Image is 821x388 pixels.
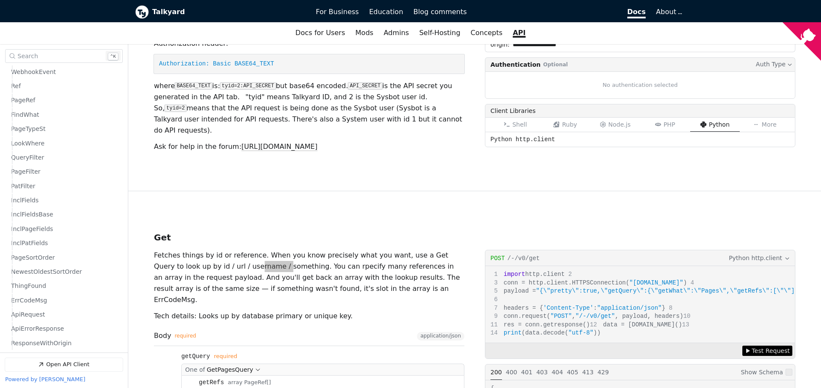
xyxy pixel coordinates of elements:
[11,325,64,333] span: ApiErrorResponse
[490,60,540,68] span: Authentication
[504,329,522,336] span: print
[11,294,119,307] a: ErrCodeMsg
[18,53,38,59] span: Search
[485,132,795,147] div: Python http.client
[490,271,565,278] span: http.client
[11,323,119,336] a: ApiErrorResponse
[11,154,44,162] span: QueryFilter
[656,8,681,16] a: About
[485,37,510,51] label: origin
[11,137,119,150] a: LookWhere
[11,166,119,179] a: PageFilter
[512,121,527,128] span: Shell
[159,60,274,67] span: Authorization: Basic BASE64_TEXT
[11,65,119,79] a: WebhookEvent
[11,211,53,219] span: InclFieldsBase
[5,376,85,383] a: Powered by [PERSON_NAME]
[364,5,408,19] a: Education
[154,232,171,243] h3: Get
[11,282,46,290] span: ThingFound
[729,253,782,263] span: Python http.client
[11,222,119,236] a: InclPageFields
[413,8,467,16] span: Blog comments
[568,329,594,336] span: "utf-8"
[752,346,790,355] span: Test Request
[11,196,38,204] span: InclFields
[369,8,403,16] span: Education
[567,369,579,376] span: 405
[590,321,682,328] span: data = [DOMAIN_NAME]()
[11,68,56,76] span: WebhookEvent
[562,121,577,128] span: Ruby
[199,379,224,386] div: getRefs
[490,255,505,262] span: post
[597,305,662,311] span: "application/json"
[11,82,21,90] span: Ref
[5,358,123,371] a: Open API Client
[165,105,186,112] code: tyid=2
[11,239,48,247] span: InclPatFields
[414,26,465,40] a: Self-Hosting
[597,369,609,376] span: 429
[664,121,675,128] span: PHP
[242,142,318,151] a: [URL][DOMAIN_NAME]
[154,141,464,152] p: Ask for help in the forum:
[311,5,364,19] a: For Business
[550,313,572,320] span: "POST"
[110,54,113,59] span: ⌃
[228,379,271,386] span: array PageRef[]
[742,346,792,356] button: Test Request
[728,253,791,263] button: Python http.client
[220,83,276,89] code: tyid=2:API_SECRET
[181,364,464,375] button: One ofGetPagesQuery
[11,97,35,105] span: PageRef
[740,118,790,132] button: More
[154,332,196,340] span: Body
[11,80,119,93] a: Ref
[154,250,464,305] p: Fetches things by id or reference. When you know precisely what you want, use a Get Query to look...
[521,369,532,376] span: 401
[485,104,795,118] div: Client Libraries
[490,279,687,286] span: conn = http.client.HTTPSConnection( )
[543,305,594,311] span: 'Content-Type'
[738,364,795,380] label: Show Schema
[541,60,570,68] span: Optional
[11,182,35,190] span: PatFilter
[11,108,119,121] a: FindWhat
[508,255,540,262] span: /-/v0/get
[11,225,53,233] span: InclPageFields
[290,26,350,40] a: Docs for Users
[11,308,119,321] a: ApiRequest
[762,121,777,128] span: More
[11,251,119,264] a: PageSortOrder
[11,194,119,207] a: InclFields
[152,6,304,18] b: Talkyard
[11,311,45,319] span: ApiRequest
[11,180,119,193] a: PatFilter
[108,53,118,61] kbd: k
[11,208,119,222] a: InclFieldsBase
[11,94,119,107] a: PageRef
[11,168,41,176] span: PageFilter
[154,80,464,136] p: where is: but base64 encoded. is the API secret you generated in the API tab. "tyid" means Talkya...
[508,26,531,40] a: API
[214,353,237,360] div: required
[490,329,601,336] span: (data.decode( ))
[709,121,730,128] span: Python
[506,369,517,376] span: 400
[490,321,590,328] span: res = conn.getresponse()
[466,26,508,40] a: Concepts
[181,353,210,360] div: getQuery
[11,265,119,278] a: NewestOldestSortOrder
[185,366,205,373] span: One of
[420,333,461,339] span: application/json
[135,5,304,19] a: Talkyard logoTalkyard
[552,369,563,376] span: 404
[608,121,631,128] span: Node.js
[11,125,45,133] span: PageTypeSt
[629,279,683,286] span: "[DOMAIN_NAME]"
[11,111,39,119] span: FindWhat
[11,339,71,347] span: ResponseWithOrigin
[408,5,472,19] a: Blog comments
